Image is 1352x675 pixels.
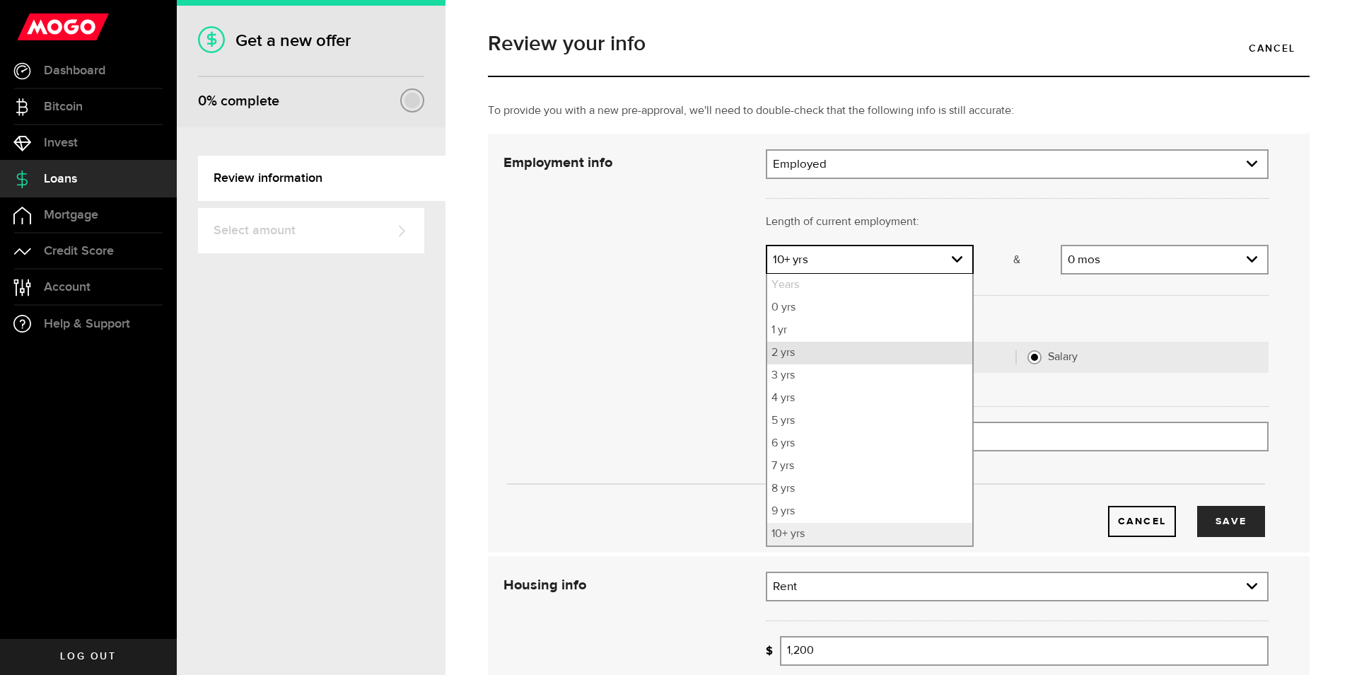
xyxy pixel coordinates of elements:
button: Cancel [1108,506,1176,537]
li: 6 yrs [767,432,972,455]
li: 9 yrs [767,500,972,523]
a: expand select [767,246,972,273]
li: 4 yrs [767,387,972,410]
span: Mortgage [44,209,98,221]
span: Account [44,281,91,294]
span: Loans [44,173,77,185]
a: expand select [767,573,1267,600]
span: Invest [44,137,78,149]
strong: Housing info [503,578,586,592]
input: Salary [1027,350,1042,364]
li: 7 yrs [767,455,972,478]
p: How are you paid? [766,311,1269,328]
a: Cancel [1235,33,1310,63]
p: Length of current employment: [766,214,1269,231]
li: 2 yrs [767,342,972,364]
li: 1 yr [767,319,972,342]
label: Salary [1048,350,1258,364]
span: Help & Support [44,318,130,330]
li: 3 yrs [767,364,972,387]
li: Years [767,274,972,296]
p: & [974,252,1061,269]
strong: Employment info [503,156,612,170]
li: 10+ yrs [767,523,972,546]
a: Select amount [198,208,424,253]
a: expand select [1062,246,1267,273]
span: 0 [198,93,206,110]
a: expand select [767,151,1267,178]
span: Log out [60,652,116,662]
span: Bitcoin [44,100,83,113]
h1: Review your info [488,33,1310,54]
h1: Get a new offer [198,30,424,51]
p: To provide you with a new pre-approval, we'll need to double-check that the following info is sti... [488,103,1310,120]
button: Open LiveChat chat widget [11,6,54,48]
button: Save [1197,506,1265,537]
li: 5 yrs [767,410,972,432]
span: Credit Score [44,245,114,258]
li: 8 yrs [767,478,972,500]
a: Review information [198,156,445,201]
div: % complete [198,88,279,114]
span: Dashboard [44,64,105,77]
li: 0 yrs [767,296,972,319]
